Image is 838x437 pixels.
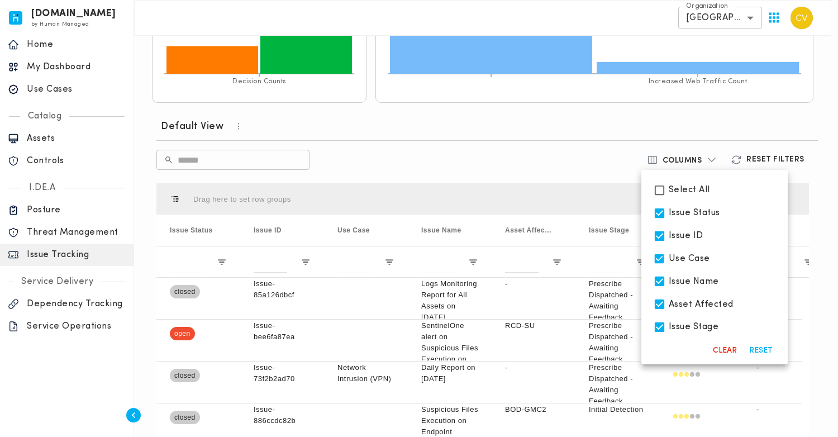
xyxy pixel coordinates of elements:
span: Select All [669,184,710,196]
div: Use Case [641,248,788,270]
div: Issue Stage [641,316,788,339]
div: Asset Affected [641,293,788,316]
span: Use Case [669,253,710,264]
span: Issue ID [669,230,703,241]
div: Issue ID [641,225,788,248]
span: Asset Affected [669,299,734,310]
span: Issue Status [669,207,720,218]
span: Issue Stage [669,321,719,332]
div: Severity [641,339,788,362]
button: Reset [743,342,779,360]
button: Clear [707,342,743,360]
div: Select All [641,179,788,202]
div: Issue Status [641,202,788,225]
span: Issue Name [669,276,719,287]
div: Issue Name [641,270,788,293]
